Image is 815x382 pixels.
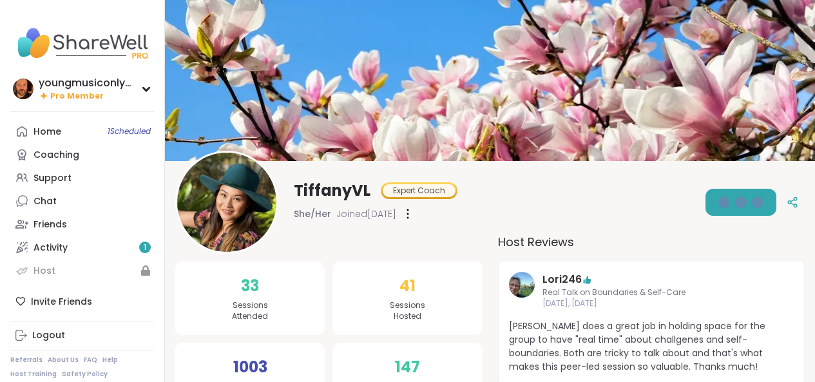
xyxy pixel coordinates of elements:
[10,189,154,213] a: Chat
[39,76,135,90] div: youngmusiconlypage
[102,356,118,365] a: Help
[10,143,154,166] a: Coaching
[48,356,79,365] a: About Us
[13,79,34,99] img: youngmusiconlypage
[542,272,582,287] a: Lori246
[10,120,154,143] a: Home1Scheduled
[509,272,535,298] img: Lori246
[232,300,268,322] span: Sessions Attended
[10,213,154,236] a: Friends
[34,195,57,208] div: Chat
[10,324,154,347] a: Logout
[241,274,259,298] span: 33
[144,242,146,253] span: 1
[34,265,55,278] div: Host
[10,356,43,365] a: Referrals
[34,172,72,185] div: Support
[395,356,420,379] span: 147
[34,126,61,138] div: Home
[294,180,370,201] span: TiffanyVL
[108,126,151,137] span: 1 Scheduled
[177,153,276,252] img: TiffanyVL
[509,272,535,309] a: Lori246
[84,356,97,365] a: FAQ
[34,149,79,162] div: Coaching
[10,236,154,259] a: Activity1
[34,218,67,231] div: Friends
[10,290,154,313] div: Invite Friends
[336,207,396,220] span: Joined [DATE]
[10,21,154,66] img: ShareWell Nav Logo
[542,298,761,309] span: [DATE], [DATE]
[32,329,65,342] div: Logout
[542,287,761,298] span: Real Talk on Boundaries & Self-Care
[10,370,57,379] a: Host Training
[10,166,154,189] a: Support
[390,300,425,322] span: Sessions Hosted
[383,184,455,197] div: Expert Coach
[50,91,104,102] span: Pro Member
[141,150,151,160] iframe: Spotlight
[10,259,154,282] a: Host
[399,274,416,298] span: 41
[509,320,794,374] span: [PERSON_NAME] does a great job in holding space for the group to have "real time" about challgene...
[62,370,108,379] a: Safety Policy
[294,207,331,220] span: She/Her
[233,356,267,379] span: 1003
[34,242,68,254] div: Activity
